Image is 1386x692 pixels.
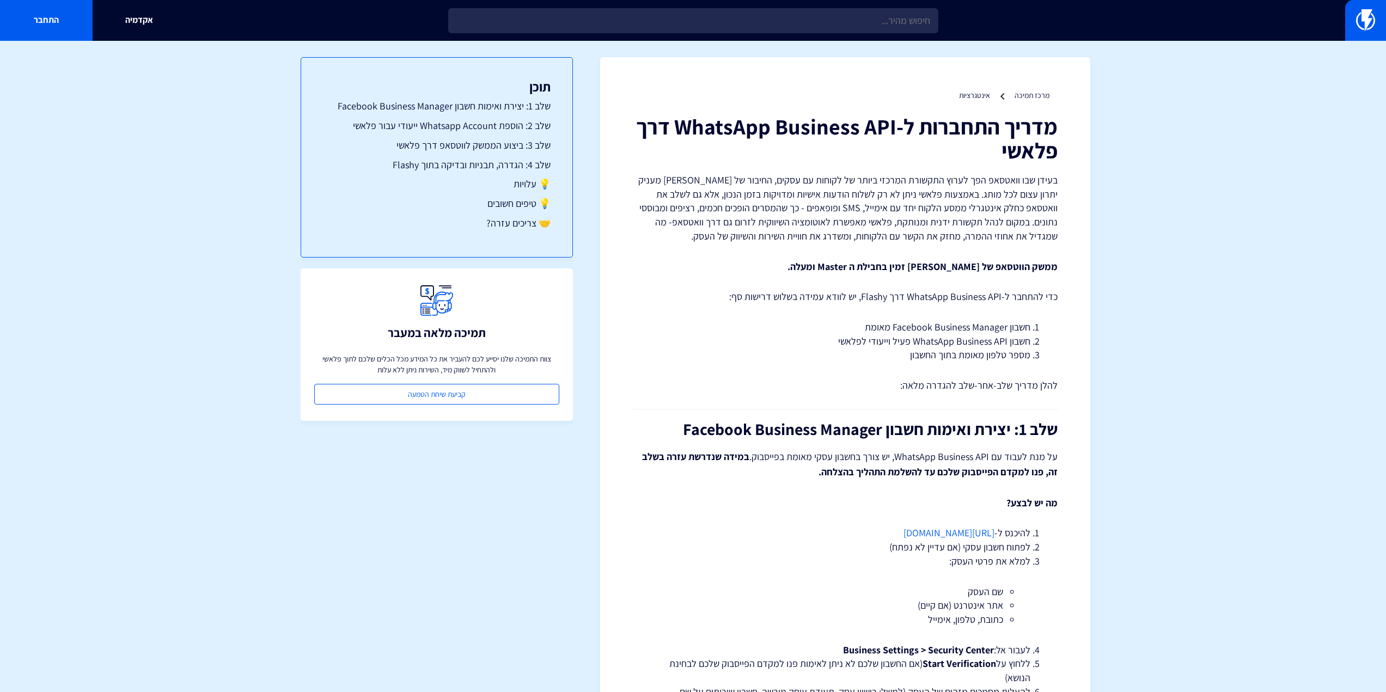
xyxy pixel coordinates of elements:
a: 🤝 צריכים עזרה? [323,216,551,230]
a: שלב 4: הגדרה, תבניות ובדיקה בתוך Flashy [323,158,551,172]
li: כתובת, טלפון, אימייל [687,613,1003,627]
a: שלב 3: ביצוע הממשק לווטסאפ דרך פלאשי [323,138,551,152]
a: מרכז תמיכה [1015,90,1049,100]
h1: מדריך התחברות ל-WhatsApp Business API דרך פלאשי [633,114,1058,162]
h3: תמיכה מלאה במעבר [388,326,486,339]
strong: ממשק הווטסאפ של [PERSON_NAME] זמין בחבילת ה Master ומעלה. [787,260,1058,273]
strong: Business Settings > Security Center [843,644,994,656]
a: שלב 1: יצירת ואימות חשבון Facebook Business Manager [323,99,551,113]
input: חיפוש מהיר... [448,8,938,33]
strong: במידה שנדרשת עזרה בשלב זה, פנו למקדם הפייסבוק שלכם עד להשלמת התהליך בהצלחה. [642,450,1058,478]
li: חשבון WhatsApp Business API פעיל וייעודי לפלאשי [660,334,1030,348]
strong: מה יש לבצע? [1006,497,1058,509]
a: אינטגרציות [959,90,990,100]
p: על מנת לעבוד עם WhatsApp Business API, יש צורך בחשבון עסקי מאומת בפייסבוק. [633,449,1058,480]
li: שם העסק [687,585,1003,599]
li: אתר אינטרנט (אם קיים) [687,598,1003,613]
li: לעבור אל: [660,643,1030,657]
li: למלא את פרטי העסק: [660,554,1030,627]
h3: תוכן [323,79,551,94]
a: קביעת שיחת הטמעה [314,384,559,405]
p: כדי להתחבר ל-WhatsApp Business API דרך Flashy, יש לוודא עמידה בשלוש דרישות סף: [633,290,1058,304]
p: בעידן שבו וואטסאפ הפך לערוץ התקשורת המרכזי ביותר של לקוחות עם עסקים, החיבור של [PERSON_NAME] מעני... [633,173,1058,243]
strong: Start Verification [923,657,996,670]
li: ללחוץ על (אם החשבון שלכם לא ניתן לאימות פנו למקדם הפייסבוק שלכם לבחינת הנושא) [660,657,1030,684]
li: חשבון Facebook Business Manager מאומת [660,320,1030,334]
li: להיכנס ל- [660,526,1030,540]
p: צוות התמיכה שלנו יסייע לכם להעביר את כל המידע מכל הכלים שלכם לתוך פלאשי ולהתחיל לשווק מיד, השירות... [314,353,559,375]
h2: שלב 1: יצירת ואימות חשבון Facebook Business Manager [633,420,1058,438]
a: שלב 2: הוספת Whatsapp Account ייעודי עבור פלאשי [323,119,551,133]
a: 💡 עלויות [323,177,551,191]
li: לפתוח חשבון עסקי (אם עדיין לא נפתח) [660,540,1030,554]
li: מספר טלפון מאומת בתוך החשבון [660,348,1030,362]
a: [URL][DOMAIN_NAME] [903,526,994,539]
p: להלן מדריך שלב-אחר-שלב להגדרה מלאה: [633,378,1058,393]
a: 💡 טיפים חשובים [323,197,551,211]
